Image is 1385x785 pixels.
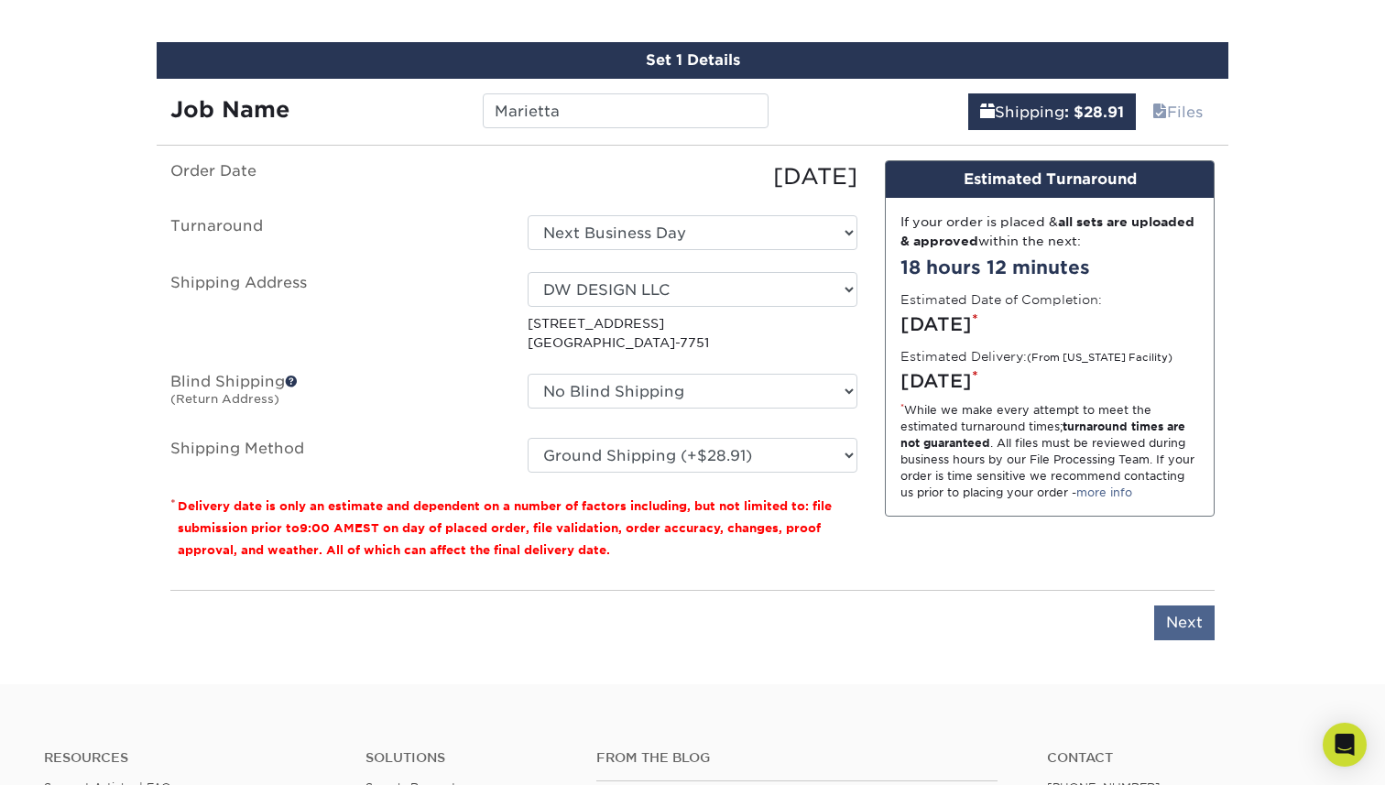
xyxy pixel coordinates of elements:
[968,93,1136,130] a: Shipping: $28.91
[157,42,1228,79] div: Set 1 Details
[483,93,768,128] input: Enter a job name
[178,499,832,557] small: Delivery date is only an estimate and dependent on a number of factors including, but not limited...
[1152,104,1167,121] span: files
[900,311,1199,338] div: [DATE]
[900,402,1199,501] div: While we make every attempt to meet the estimated turnaround times; . All files must be reviewed ...
[1047,750,1341,766] a: Contact
[900,290,1102,309] label: Estimated Date of Completion:
[157,160,514,193] label: Order Date
[300,521,354,535] span: 9:00 AM
[44,750,338,766] h4: Resources
[157,438,514,473] label: Shipping Method
[157,272,514,352] label: Shipping Address
[157,374,514,416] label: Blind Shipping
[1140,93,1215,130] a: Files
[980,104,995,121] span: shipping
[514,160,871,193] div: [DATE]
[528,314,857,352] p: [STREET_ADDRESS] [GEOGRAPHIC_DATA]-7751
[170,96,289,123] strong: Job Name
[1154,605,1215,640] input: Next
[596,750,998,766] h4: From the Blog
[900,213,1199,250] div: If your order is placed & within the next:
[170,392,279,406] small: (Return Address)
[1076,485,1132,499] a: more info
[900,347,1172,365] label: Estimated Delivery:
[886,161,1214,198] div: Estimated Turnaround
[1323,723,1367,767] div: Open Intercom Messenger
[900,254,1199,281] div: 18 hours 12 minutes
[1064,104,1124,121] b: : $28.91
[365,750,568,766] h4: Solutions
[900,214,1194,247] strong: all sets are uploaded & approved
[900,367,1199,395] div: [DATE]
[1027,352,1172,364] small: (From [US_STATE] Facility)
[157,215,514,250] label: Turnaround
